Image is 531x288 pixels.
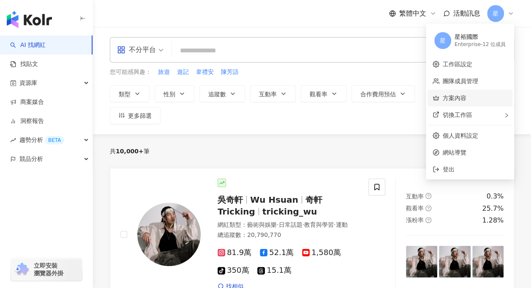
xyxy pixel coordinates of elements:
button: 陳芳語 [221,68,239,77]
span: 藝術與娛樂 [247,221,277,228]
img: post-image [439,246,470,277]
img: post-image [406,246,437,277]
span: 更多篩選 [128,112,152,119]
span: 10,000+ [116,148,144,155]
div: BETA [45,136,64,144]
button: 旅遊 [158,68,170,77]
img: KOL Avatar [137,203,201,266]
span: 81.9萬 [218,248,251,257]
span: 合作費用預估 [360,91,396,98]
span: 漲粉率 [406,217,424,223]
span: 登出 [443,166,455,173]
span: 資源庫 [19,73,37,92]
span: tricking_wu [262,206,317,217]
span: 活動訊息 [453,9,480,17]
span: 教育與學習 [304,221,334,228]
div: 25.7% [482,204,504,213]
img: chrome extension [14,263,30,276]
span: right [504,113,509,118]
span: · [277,221,278,228]
button: 追蹤數 [199,85,245,102]
span: 繁體中文 [399,9,426,18]
a: 方案內容 [443,95,466,101]
span: 性別 [163,91,175,98]
div: 星裕國際 [455,33,506,41]
div: 1.28% [482,216,504,225]
span: 追蹤數 [208,91,226,98]
span: 類型 [119,91,131,98]
a: searchAI 找網紅 [10,41,46,49]
img: logo [7,11,52,28]
a: 工作區設定 [443,61,472,68]
span: 旅遊 [158,68,170,76]
span: 網站導覽 [443,148,507,157]
div: 總追蹤數 ： 20,790,770 [218,231,358,239]
a: 商案媒合 [10,98,44,106]
span: 遊記 [177,68,189,76]
span: 立即安裝 瀏覽器外掛 [34,262,63,277]
span: appstore [117,46,125,54]
a: 個人資料設定 [443,132,478,139]
div: 不分平台 [117,43,156,57]
button: 互動率 [250,85,296,102]
span: Wu Hsuan [250,195,298,205]
span: 韋禮安 [196,68,214,76]
span: question-circle [425,193,431,199]
div: Enterprise - 12 位成員 [455,41,506,48]
div: 網紅類型 ： [218,221,358,229]
span: 星 [440,36,446,45]
button: 遊記 [177,68,189,77]
span: 15.1萬 [257,266,291,275]
span: 您可能感興趣： [110,68,151,76]
span: question-circle [425,205,431,211]
span: 互動率 [259,91,277,98]
div: 0.3% [486,192,504,201]
span: rise [10,137,16,143]
span: 競品分析 [19,149,43,168]
a: 洞察報告 [10,117,44,125]
span: 吳奇軒 [218,195,243,205]
span: 1,580萬 [302,248,341,257]
span: 52.1萬 [260,248,294,257]
span: 350萬 [218,266,249,275]
span: 切換工作區 [443,111,472,118]
img: post-image [472,246,504,277]
span: 奇軒Tricking [218,195,322,217]
span: 陳芳語 [221,68,239,76]
div: 共 筆 [110,148,150,155]
button: 韋禮安 [196,68,214,77]
button: 更多篩選 [110,107,161,124]
span: 觀看率 [310,91,327,98]
span: 觀看率 [406,205,424,212]
span: 日常話題 [278,221,302,228]
button: 類型 [110,85,150,102]
span: 互動率 [406,193,424,200]
a: 團隊成員管理 [443,78,478,84]
a: chrome extension立即安裝 瀏覽器外掛 [11,258,82,281]
span: 運動 [335,221,347,228]
span: 星 [493,9,498,18]
button: 性別 [155,85,194,102]
span: 趨勢分析 [19,130,64,149]
button: 合作費用預估 [351,85,415,102]
span: question-circle [425,217,431,223]
span: · [302,221,304,228]
button: 觀看率 [301,85,346,102]
a: 找貼文 [10,60,38,68]
span: · [334,221,335,228]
